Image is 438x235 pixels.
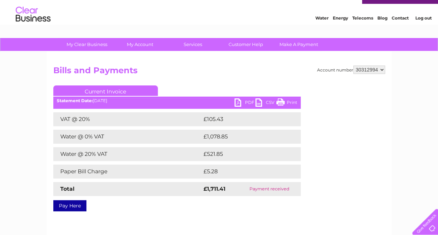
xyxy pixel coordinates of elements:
[53,147,202,161] td: Water @ 20% VAT
[53,66,385,79] h2: Bills and Payments
[60,185,75,192] strong: Total
[53,130,202,144] td: Water @ 0% VAT
[202,165,284,179] td: £5.28
[415,30,431,35] a: Log out
[270,38,328,51] a: Make A Payment
[164,38,222,51] a: Services
[111,38,169,51] a: My Account
[53,200,86,211] a: Pay Here
[53,85,158,96] a: Current Invoice
[203,185,225,192] strong: £1,711.41
[53,165,202,179] td: Paper Bill Charge
[238,182,301,196] td: Payment received
[53,98,301,103] div: [DATE]
[255,98,276,108] a: CSV
[15,18,51,39] img: logo.png
[307,3,355,12] a: 0333 014 3131
[58,38,116,51] a: My Clear Business
[202,130,290,144] td: £1,078.85
[217,38,275,51] a: Customer Help
[352,30,373,35] a: Telecoms
[333,30,348,35] a: Energy
[53,112,202,126] td: VAT @ 20%
[276,98,297,108] a: Print
[202,147,288,161] td: £521.85
[202,112,288,126] td: £105.43
[235,98,255,108] a: PDF
[57,98,93,103] b: Statement Date:
[377,30,387,35] a: Blog
[55,4,384,34] div: Clear Business is a trading name of Verastar Limited (registered in [GEOGRAPHIC_DATA] No. 3667643...
[315,30,329,35] a: Water
[317,66,385,74] div: Account number
[392,30,409,35] a: Contact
